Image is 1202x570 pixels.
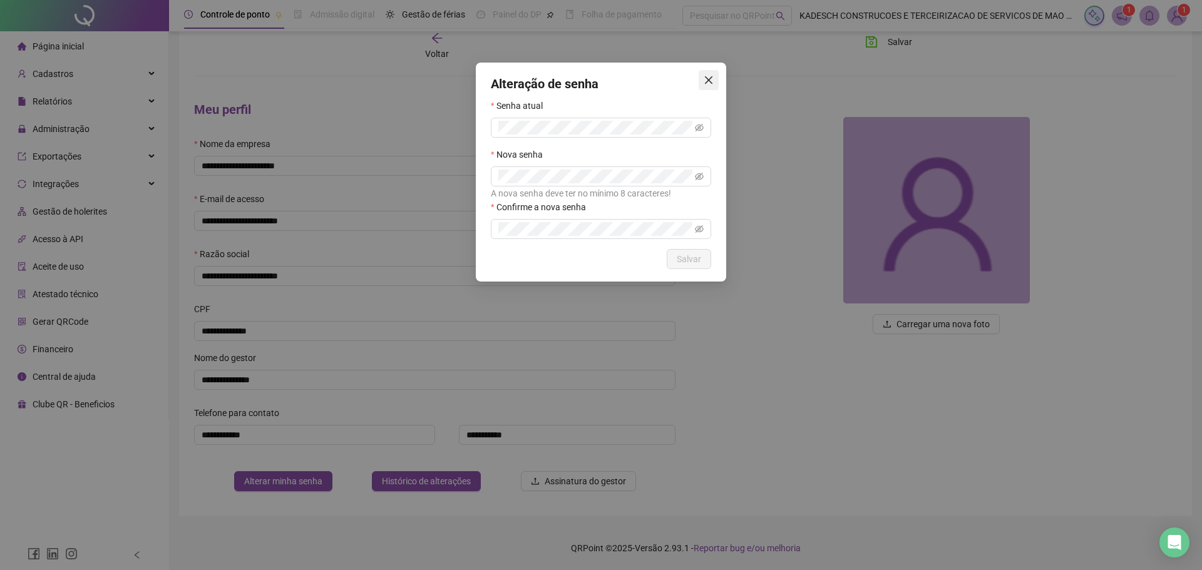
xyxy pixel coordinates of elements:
span: eye-invisible [695,123,704,132]
label: Senha atual [491,99,551,113]
span: close [704,75,714,85]
label: Confirme a nova senha [491,200,594,214]
span: eye-invisible [695,172,704,181]
label: Nova senha [491,148,551,161]
span: eye-invisible [695,225,704,233]
div: Open Intercom Messenger [1159,527,1189,557]
button: Close [699,70,719,90]
div: A nova senha deve ter no mínimo 8 caracteres! [491,186,711,200]
button: Salvar [667,249,711,269]
h4: Alteração de senha [491,75,711,93]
